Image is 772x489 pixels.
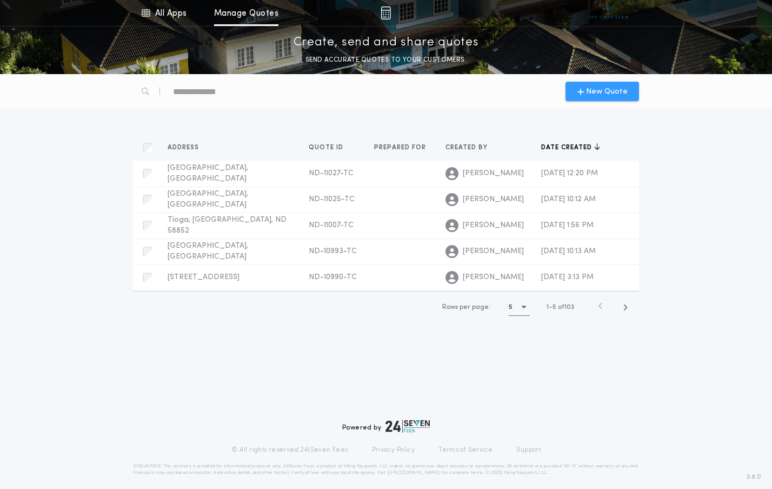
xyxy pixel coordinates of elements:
span: 3.8.0 [747,472,761,482]
span: [PERSON_NAME] [463,272,524,283]
span: ND-11027-TC [309,169,354,177]
span: New Quote [586,86,628,97]
p: Create, send and share quotes [294,34,479,51]
button: Address [168,142,207,153]
span: Prepared for [374,143,428,152]
span: 5 [553,304,556,310]
button: 5 [509,299,530,316]
button: Created by [445,142,496,153]
span: [PERSON_NAME] [463,168,524,179]
span: [STREET_ADDRESS] [168,273,239,281]
a: Support [516,446,541,454]
button: Quote ID [309,142,351,153]
span: Date created [541,143,594,152]
span: [DATE] 10:12 AM [541,195,596,203]
a: [URL][DOMAIN_NAME] [387,471,441,475]
span: Address [168,143,201,152]
span: [PERSON_NAME] [463,246,524,257]
span: [DATE] 1:56 PM [541,221,594,229]
p: SEND ACCURATE QUOTES TO YOUR CUSTOMERS. [305,55,467,65]
button: Date created [541,142,600,153]
p: © All rights reserved. 24|Seven Fees [231,446,348,454]
span: [PERSON_NAME] [463,220,524,231]
span: [DATE] 3:13 PM [541,273,594,281]
img: logo [385,420,430,433]
span: Tioga, [GEOGRAPHIC_DATA], ND 58852 [168,216,287,235]
p: DISCLAIMER: This estimate is provided for informational purposes only. 24|Seven Fees, a product o... [133,463,639,476]
span: [GEOGRAPHIC_DATA], [GEOGRAPHIC_DATA] [168,242,248,261]
span: Created by [445,143,490,152]
span: Rows per page: [442,304,490,310]
span: [GEOGRAPHIC_DATA], [GEOGRAPHIC_DATA] [168,190,248,209]
img: vs-icon [588,8,629,18]
span: ND-11007-TC [309,221,354,229]
span: ND-10993-TC [309,247,357,255]
span: [PERSON_NAME] [463,194,524,205]
span: [GEOGRAPHIC_DATA], [GEOGRAPHIC_DATA] [168,164,248,183]
a: Privacy Policy [372,446,415,454]
span: ND-10990-TC [309,273,357,281]
h1: 5 [509,302,513,313]
span: of 103 [558,302,574,312]
span: ND-11025-TC [309,195,355,203]
span: 1 [547,304,549,310]
span: [DATE] 10:13 AM [541,247,596,255]
span: [DATE] 12:20 PM [541,169,598,177]
img: img [381,6,391,19]
div: Powered by [342,420,430,433]
span: Quote ID [309,143,345,152]
button: New Quote [565,82,639,101]
a: Terms of Service [438,446,493,454]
